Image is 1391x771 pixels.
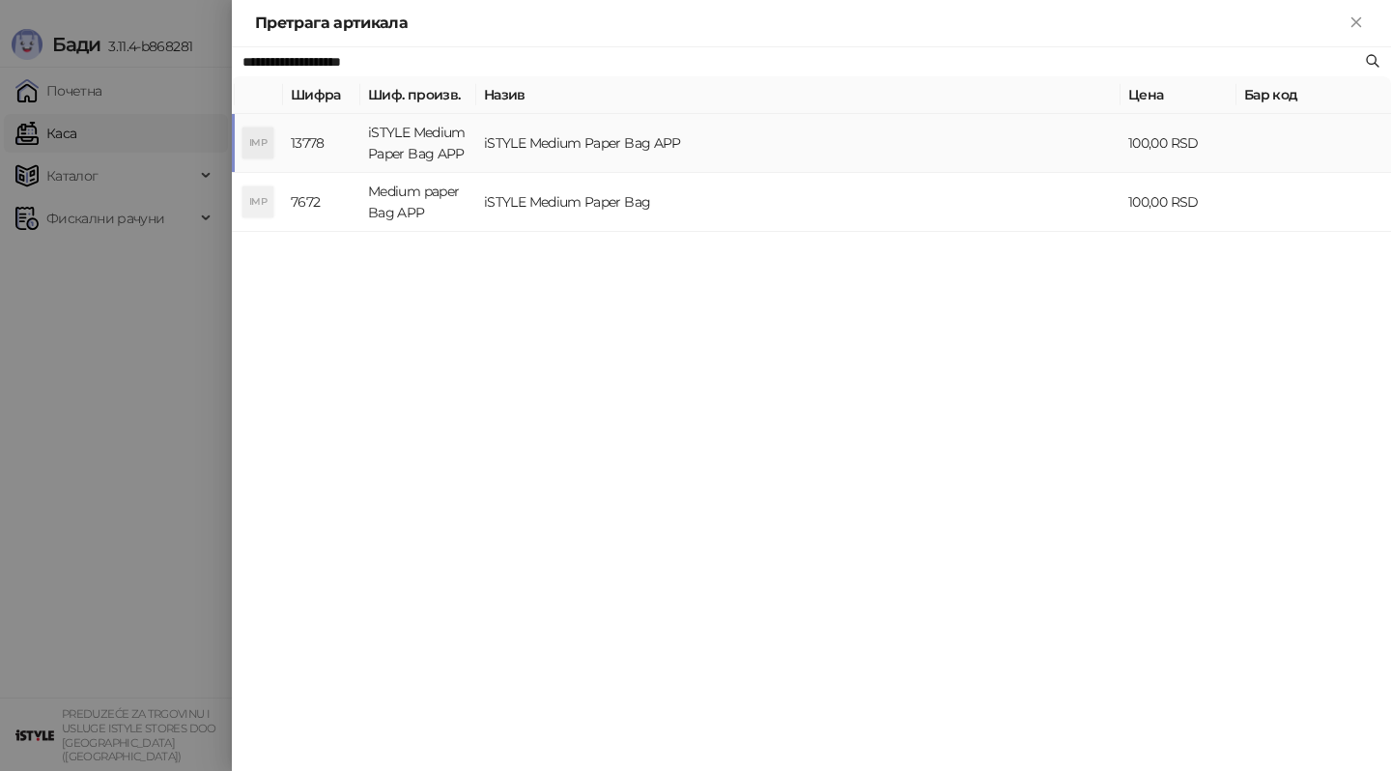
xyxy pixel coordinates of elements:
td: 100,00 RSD [1121,173,1236,232]
th: Бар код [1236,76,1391,114]
td: iSTYLE Medium Paper Bag APP [476,114,1121,173]
th: Назив [476,76,1121,114]
div: IMP [242,186,273,217]
td: Medium paper Bag APP [360,173,476,232]
td: iSTYLE Medium Paper Bag [476,173,1121,232]
th: Шифра [283,76,360,114]
th: Шиф. произв. [360,76,476,114]
td: 100,00 RSD [1121,114,1236,173]
div: Претрага артикала [255,12,1345,35]
button: Close [1345,12,1368,35]
th: Цена [1121,76,1236,114]
td: 7672 [283,173,360,232]
td: 13778 [283,114,360,173]
div: IMP [242,128,273,158]
td: iSTYLE Medium Paper Bag APP [360,114,476,173]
